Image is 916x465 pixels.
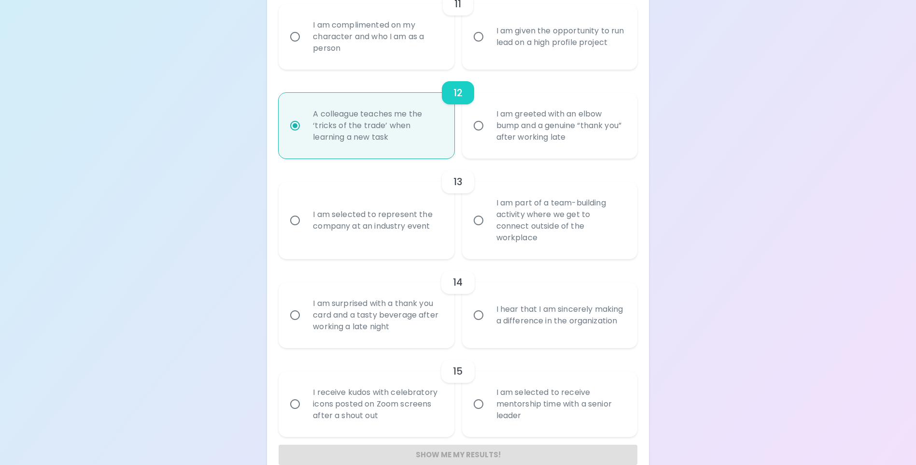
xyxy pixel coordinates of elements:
[489,292,632,338] div: I hear that I am sincerely making a difference in the organization
[279,348,637,437] div: choice-group-check
[279,159,637,259] div: choice-group-check
[489,186,632,255] div: I am part of a team-building activity where we get to connect outside of the workplace
[305,286,449,344] div: I am surprised with a thank you card and a tasty beverage after working a late night
[453,85,463,101] h6: 12
[305,97,449,155] div: A colleague teaches me the ‘tricks of the trade’ when learning a new task
[453,174,463,189] h6: 13
[489,14,632,60] div: I am given the opportunity to run lead on a high profile project
[305,197,449,244] div: I am selected to represent the company at an industry event
[305,8,449,66] div: I am complimented on my character and who I am as a person
[279,259,637,348] div: choice-group-check
[305,375,449,433] div: I receive kudos with celebratory icons posted on Zoom screens after a shout out
[489,97,632,155] div: I am greeted with an elbow bump and a genuine “thank you” after working late
[279,70,637,159] div: choice-group-check
[453,363,463,379] h6: 15
[489,375,632,433] div: I am selected to receive mentorship time with a senior leader
[453,275,463,290] h6: 14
